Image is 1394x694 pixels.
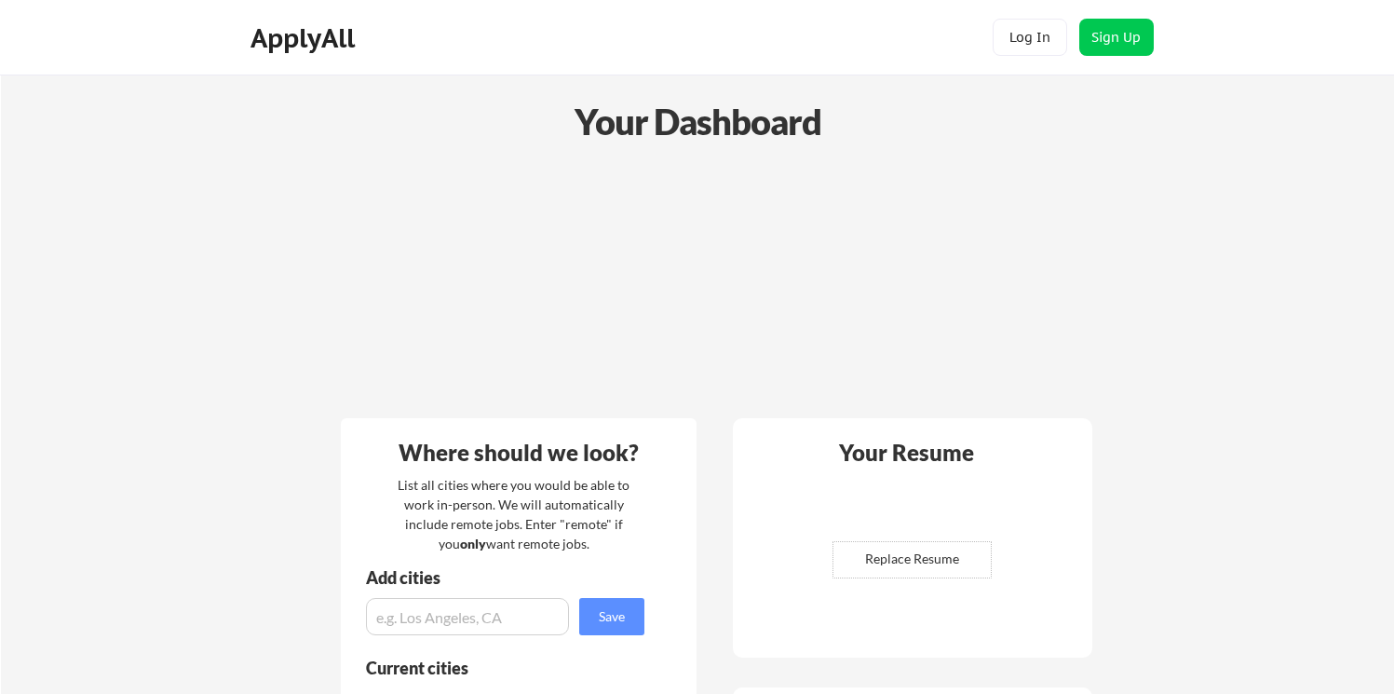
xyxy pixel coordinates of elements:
[814,442,998,464] div: Your Resume
[386,475,642,553] div: List all cities where you would be able to work in-person. We will automatically include remote j...
[366,569,649,586] div: Add cities
[2,95,1394,148] div: Your Dashboard
[1079,19,1154,56] button: Sign Up
[345,442,692,464] div: Where should we look?
[579,598,644,635] button: Save
[993,19,1067,56] button: Log In
[366,598,569,635] input: e.g. Los Angeles, CA
[366,660,624,676] div: Current cities
[250,22,360,54] div: ApplyAll
[460,536,486,551] strong: only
